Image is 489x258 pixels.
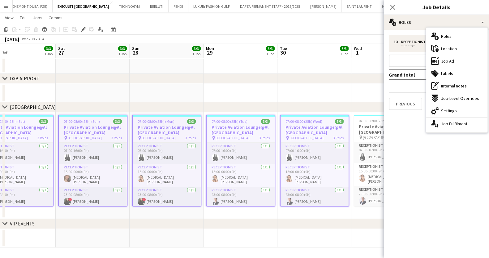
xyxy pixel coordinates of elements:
[17,14,29,22] a: Edit
[342,0,377,12] button: SAINT LAURENT
[266,51,274,56] div: 1 Job
[131,49,139,56] span: 28
[206,115,275,207] app-job-card: 07:00-08:00 (25h) (Tue)3/3Private Aviation Lounge@Al [GEOGRAPHIC_DATA] [GEOGRAPHIC_DATA]3 RolesRe...
[305,0,342,12] button: [PERSON_NAME]
[441,83,467,89] span: Internal notes
[354,115,423,207] app-job-card: 07:00-08:00 (25h) (Thu)3/3Private Aviation Lounge@Al [GEOGRAPHIC_DATA] [GEOGRAPHIC_DATA]3 RolesRe...
[31,14,45,22] a: Jobs
[38,37,44,41] div: +04
[280,115,349,207] app-job-card: 07:00-08:00 (25h) (Wed)3/3Private Aviation Lounge@Al [GEOGRAPHIC_DATA] [GEOGRAPHIC_DATA]3 RolesRe...
[5,15,14,20] span: View
[354,163,423,186] app-card-role: Receptionist1/115:00-00:00 (9h)[MEDICAL_DATA][PERSON_NAME]
[206,46,214,51] span: Mon
[10,220,35,227] div: VIP EVENTS
[58,46,65,51] span: Sat
[354,142,423,163] app-card-role: Receptionist1/107:00-16:00 (9h)[PERSON_NAME]
[111,136,122,140] span: 3 Roles
[441,58,454,64] span: Job Ad
[389,98,422,110] button: Previous
[10,75,40,82] div: DXB AIRPORT
[340,51,348,56] div: 1 Job
[216,136,250,140] span: [GEOGRAPHIC_DATA]
[207,187,275,208] app-card-role: Receptionist1/123:00-08:00 (9h)[PERSON_NAME]
[280,46,287,51] span: Tue
[118,46,127,51] span: 3/3
[333,136,344,140] span: 3 Roles
[59,124,127,136] h3: Private Aviation Lounge@Al [GEOGRAPHIC_DATA]
[235,0,305,12] button: DAFZA PERMANENT STAFF - 2019/2025
[394,40,401,44] div: 1 x
[37,136,48,140] span: 3 Roles
[335,119,344,124] span: 3/3
[2,14,16,22] a: View
[281,187,349,208] app-card-role: Receptionist1/123:00-08:00 (9h)[PERSON_NAME]
[441,33,452,39] span: Roles
[389,55,484,67] button: Add role
[212,119,247,124] span: 07:00-08:00 (25h) (Tue)
[290,136,324,140] span: [GEOGRAPHIC_DATA]
[441,96,479,101] span: Job-Level Overrides
[384,3,489,11] h3: Job Details
[133,164,201,187] app-card-role: Receptionist1/115:00-00:00 (9h)[MEDICAL_DATA][PERSON_NAME]
[187,119,196,124] span: 3/3
[33,15,42,20] span: Jobs
[192,46,201,51] span: 3/3
[59,143,127,164] app-card-role: Receptionist1/107:00-16:00 (9h)[PERSON_NAME]
[133,124,201,136] h3: Private Aviation Lounge@Al [GEOGRAPHIC_DATA]
[133,187,201,208] app-card-role: Receptionist1/123:00-08:00 (9h)![PERSON_NAME]
[169,0,188,12] button: FENDI
[68,136,102,140] span: [GEOGRAPHIC_DATA]
[353,49,362,56] span: 1
[281,124,349,136] h3: Private Aviation Lounge@Al [GEOGRAPHIC_DATA]
[207,143,275,164] app-card-role: Receptionist1/107:00-16:00 (9h)[PERSON_NAME]
[20,15,27,20] span: Edit
[205,49,214,56] span: 29
[142,198,146,202] span: !
[185,136,196,140] span: 3 Roles
[281,164,349,187] app-card-role: Receptionist1/115:00-00:00 (9h)[MEDICAL_DATA][PERSON_NAME]
[340,46,349,51] span: 3/3
[281,143,349,164] app-card-role: Receptionist1/107:00-16:00 (9h)[PERSON_NAME]
[132,46,139,51] span: Sun
[359,118,395,123] span: 07:00-08:00 (25h) (Thu)
[207,124,275,136] h3: Private Aviation Lounge@Al [GEOGRAPHIC_DATA]
[261,119,270,124] span: 3/3
[145,0,169,12] button: BERLUTI
[133,143,201,164] app-card-role: Receptionist1/107:00-16:00 (9h)[PERSON_NAME]
[266,46,275,51] span: 3/3
[59,187,127,208] app-card-role: Receptionist1/123:00-08:00 (9h)![PERSON_NAME]
[207,164,275,187] app-card-role: Receptionist1/115:00-00:00 (9h)[MEDICAL_DATA][PERSON_NAME]
[426,118,487,130] div: Job Fulfilment
[384,15,489,30] div: Roles
[401,40,428,44] div: Receptionist
[57,49,65,56] span: 27
[20,37,36,41] span: Week 39
[394,44,473,47] div: --:-- - --:--
[259,136,270,140] span: 3 Roles
[39,119,48,124] span: 3/3
[138,119,174,124] span: 07:00-08:00 (25h) (Mon)
[44,46,53,51] span: 3/3
[279,49,287,56] span: 30
[5,36,19,42] div: [DATE]
[53,0,114,12] button: EXECUJET [GEOGRAPHIC_DATA]
[188,0,235,12] button: LUXURY FASHION GULF
[377,0,400,12] button: HERMES
[10,104,56,110] div: [GEOGRAPHIC_DATA]
[46,14,65,22] a: Comms
[49,15,62,20] span: Comms
[354,186,423,207] app-card-role: Receptionist1/123:00-08:00 (9h)[PERSON_NAME]
[441,46,457,51] span: Location
[58,115,127,207] app-job-card: 07:00-08:00 (25h) (Sun)3/3Private Aviation Lounge@Al [GEOGRAPHIC_DATA] [GEOGRAPHIC_DATA]3 RolesRe...
[64,119,100,124] span: 07:00-08:00 (25h) (Sun)
[354,124,423,135] h3: Private Aviation Lounge@Al [GEOGRAPHIC_DATA]
[68,198,72,202] span: !
[45,51,53,56] div: 1 Job
[132,115,201,207] app-job-card: 07:00-08:00 (25h) (Mon)3/3Private Aviation Lounge@Al [GEOGRAPHIC_DATA] [GEOGRAPHIC_DATA]3 RolesRe...
[389,70,445,80] td: Grand total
